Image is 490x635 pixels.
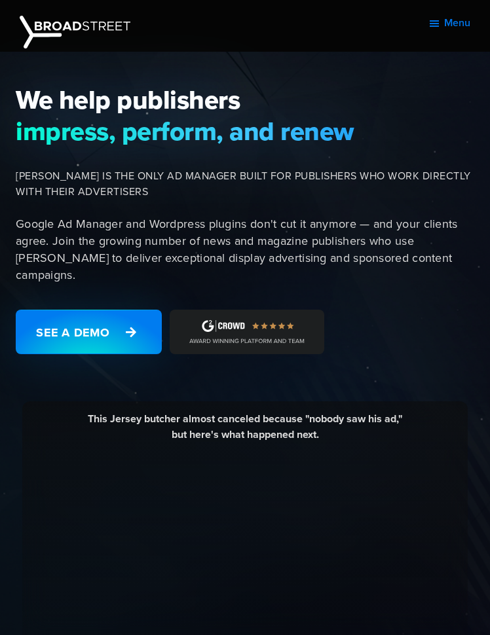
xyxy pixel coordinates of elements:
span: We help publishers [16,84,482,116]
a: See a Demo [16,310,162,354]
span: [PERSON_NAME] IS THE ONLY AD MANAGER BUILT FOR PUBLISHERS WHO WORK DIRECTLY WITH THEIR ADVERTISERS [16,168,482,200]
span: impress, perform, and renew [16,116,482,147]
img: Broadstreet | The Ad Manager for Small Publishers [20,16,130,48]
div: This Jersey butcher almost canceled because "nobody saw his ad," but here's what happened next. [32,411,458,452]
p: Google Ad Manager and Wordpress plugins don't cut it anymore — and your clients agree. Join the g... [16,215,482,283]
button: Menu [428,7,470,39]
